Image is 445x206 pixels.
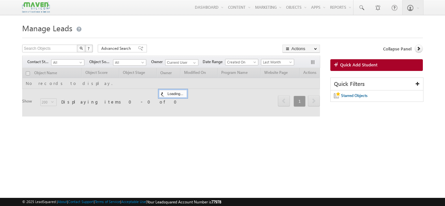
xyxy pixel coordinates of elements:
[22,2,50,13] img: Custom Logo
[79,47,83,50] img: Search
[27,59,51,65] span: Contact Stage
[261,59,294,65] a: Last Month
[159,90,187,98] div: Loading...
[51,60,82,65] span: All
[331,78,423,90] div: Quick Filters
[340,62,378,68] span: Quick Add Student
[22,23,72,33] span: Manage Leads
[261,59,292,65] span: Last Month
[330,59,423,71] a: Quick Add Student
[203,59,225,65] span: Date Range
[165,59,198,66] input: Type to Search
[225,59,256,65] span: Created On
[58,199,67,204] a: About
[68,199,94,204] a: Contact Support
[225,59,258,65] a: Created On
[101,46,133,51] span: Advanced Search
[113,60,144,65] span: All
[95,199,120,204] a: Terms of Service
[51,59,84,66] a: All
[383,46,411,52] span: Collapse Panel
[89,59,113,65] span: Object Source
[341,93,367,98] span: Starred Objects
[85,45,93,52] button: ?
[22,199,221,205] span: © 2025 LeadSquared | | | | |
[88,46,91,51] span: ?
[151,59,165,65] span: Owner
[190,60,198,66] a: Show All Items
[121,199,146,204] a: Acceptable Use
[282,45,320,53] button: Actions
[147,199,221,204] span: Your Leadsquared Account Number is
[113,59,146,66] a: All
[211,199,221,204] span: 77978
